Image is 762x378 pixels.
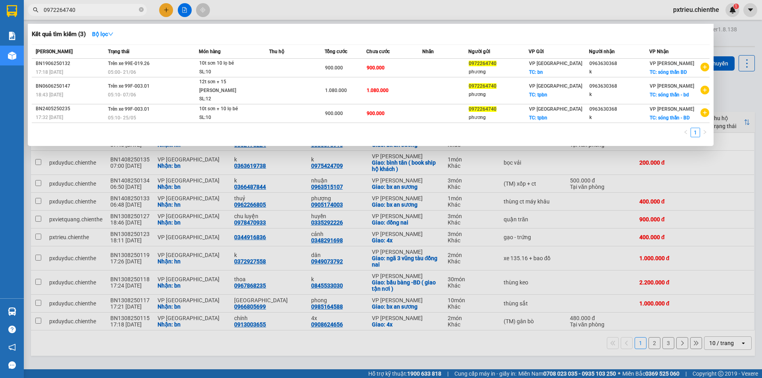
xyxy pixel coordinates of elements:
[691,128,700,137] a: 1
[366,49,390,54] span: Chưa cước
[589,82,649,90] div: 0963630368
[529,69,543,75] span: TC: bn
[108,61,150,66] span: Trên xe 99E-019.26
[8,326,16,333] span: question-circle
[700,128,710,137] button: right
[589,49,615,54] span: Người nhận
[422,49,434,54] span: Nhãn
[529,106,582,112] span: VP [GEOGRAPHIC_DATA]
[529,61,582,66] span: VP [GEOGRAPHIC_DATA]
[529,92,547,98] span: TC: tpbn
[8,52,16,60] img: warehouse-icon
[367,111,385,116] span: 900.000
[469,61,496,66] span: 0972264740
[36,59,106,68] div: BN1906250132
[108,106,150,112] span: Trên xe 99F-003.01
[44,6,137,14] input: Tìm tên, số ĐT hoặc mã đơn
[589,68,649,76] div: k
[469,90,528,99] div: phương
[469,68,528,76] div: phương
[589,113,649,122] div: k
[199,78,259,95] div: 12t sơn + 15 [PERSON_NAME]
[683,130,688,134] span: left
[325,111,343,116] span: 900.000
[367,65,385,71] span: 900.000
[36,92,63,98] span: 18:43 [DATE]
[32,30,86,38] h3: Kết quả tìm kiếm ( 3 )
[700,128,710,137] li: Next Page
[469,106,496,112] span: 0972264740
[650,61,694,66] span: VP [PERSON_NAME]
[529,83,582,89] span: VP [GEOGRAPHIC_DATA]
[325,49,347,54] span: Tổng cước
[139,6,144,14] span: close-circle
[700,108,709,117] span: plus-circle
[33,7,38,13] span: search
[700,63,709,71] span: plus-circle
[199,105,259,113] div: 10t sơn + 10 lọ bé
[468,49,490,54] span: Người gửi
[589,105,649,113] div: 0963630368
[589,90,649,99] div: k
[681,128,691,137] button: left
[108,69,136,75] span: 05:00 - 21/06
[36,49,73,54] span: [PERSON_NAME]
[86,28,120,40] button: Bộ lọcdown
[469,113,528,122] div: phương
[8,307,16,316] img: warehouse-icon
[108,83,150,89] span: Trên xe 99F-003.01
[681,128,691,137] li: Previous Page
[650,115,690,121] span: TC: sóng thần - BD
[199,49,221,54] span: Món hàng
[36,69,63,75] span: 17:18 [DATE]
[529,115,547,121] span: TC: tpbn
[108,92,136,98] span: 05:10 - 07/06
[199,68,259,77] div: SL: 10
[529,49,544,54] span: VP Gửi
[199,95,259,104] div: SL: 12
[269,49,284,54] span: Thu hộ
[139,7,144,12] span: close-circle
[700,86,709,94] span: plus-circle
[36,82,106,90] div: BN0606250147
[7,5,17,17] img: logo-vxr
[199,59,259,68] div: 10t sơn 10 lọ bé
[108,49,129,54] span: Trạng thái
[650,69,687,75] span: TC: sóng thần BD
[650,92,689,98] span: TC: sóng thần - bd
[650,106,694,112] span: VP [PERSON_NAME]
[199,113,259,122] div: SL: 10
[8,343,16,351] span: notification
[108,115,136,121] span: 05:10 - 25/05
[36,115,63,120] span: 17:32 [DATE]
[8,361,16,369] span: message
[649,49,669,54] span: VP Nhận
[92,31,114,37] strong: Bộ lọc
[325,65,343,71] span: 900.000
[702,130,707,134] span: right
[589,59,649,68] div: 0963630368
[8,32,16,40] img: solution-icon
[36,105,106,113] div: BN2405250235
[650,83,694,89] span: VP [PERSON_NAME]
[325,88,347,93] span: 1.080.000
[367,88,389,93] span: 1.080.000
[108,31,114,37] span: down
[469,83,496,89] span: 0972264740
